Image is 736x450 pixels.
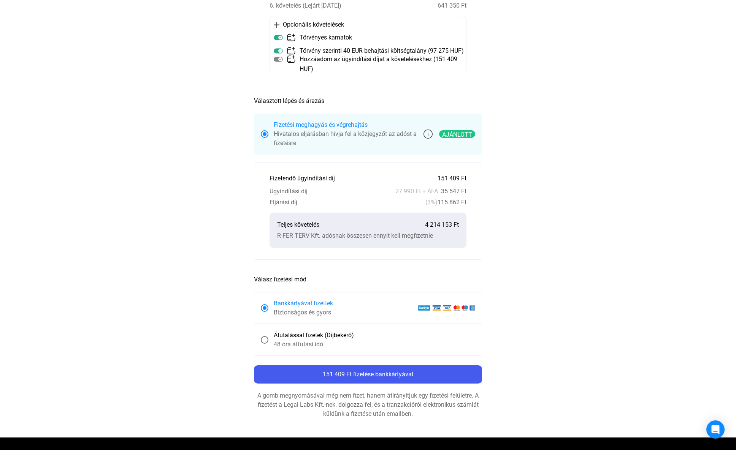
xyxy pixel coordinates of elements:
font: 4 214 153 Ft [425,221,459,228]
font: Teljes követelés [277,221,319,228]
font: Opcionális követelések [283,21,344,28]
font: Fizetendő ügyindítási díj [270,175,335,182]
font: 151 409 Ft [438,175,466,182]
img: add-claim [287,55,296,64]
font: 6. követelés (Lejárt [DATE]) [270,2,341,9]
font: Eljárási díj [270,199,297,206]
img: add-claim [287,46,296,55]
font: 48 óra átfutási idő [274,341,323,348]
font: 641 350 Ft [438,2,466,9]
font: Bankkártyával fizettek [274,300,333,307]
font: Biztonságos és gyors [274,309,331,316]
font: Átutalással fizetek (Díjbekérő) [274,332,354,339]
font: 115 862 Ft [438,199,466,206]
font: (3%) [425,199,438,206]
font: Törvény szerinti 40 EUR behajtási költségtalány (97 275 HUF) [300,47,464,54]
font: A gomb megnyomásával még nem fizet, hanem átírányítjuk egy fizetési felületre. A fizetést a Legal... [257,392,479,417]
img: add-claim [287,33,296,42]
font: Ajánlott [442,131,472,138]
font: R-FER TERV Kft. adósnak összesen ennyit kell megfizetnie [277,232,433,239]
img: info-szürke-körvonal [424,129,433,139]
a: info-szürke-körvonalAjánlott [424,129,475,139]
font: Választott lépés és árazás [254,97,324,104]
font: 151 409 Ft fizetése bankkártyával [323,371,413,378]
font: Ügyindítási díj [270,188,308,195]
font: 27 990 Ft + ÁFA [395,188,438,195]
img: barion [418,305,475,311]
img: plusz-fekete [274,22,279,28]
font: Válasz fizetési mód [254,276,306,283]
img: bekapcsolható-letiltott [274,55,283,64]
font: Fizetési meghagyás és végrehajtás [274,121,368,128]
font: 35 547 Ft [441,188,466,195]
font: Törvényes kamatok [300,34,352,41]
div: Intercom Messenger megnyitása [706,420,725,439]
button: 151 409 Ft fizetése bankkártyával [254,365,482,384]
font: Hozzáadom az ügyindítási díjat a követelésekhez (151 409 HUF) [300,55,457,73]
font: Hivatalos eljárásban hívja fel a közjegyzőt az adóst a fizetésre [274,130,417,147]
img: bekapcsolható [274,46,283,55]
img: bekapcsolható [274,33,283,42]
